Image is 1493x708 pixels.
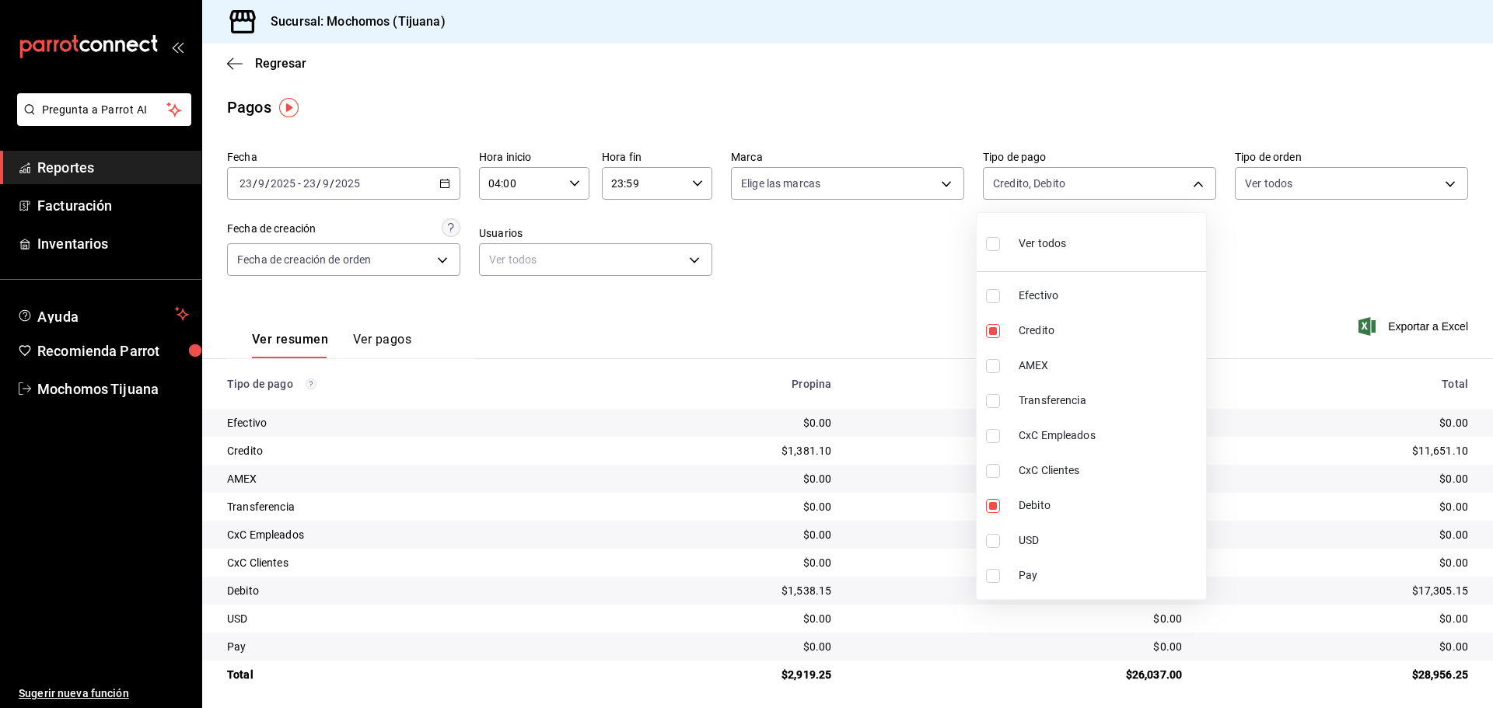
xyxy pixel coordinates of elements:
[1019,323,1200,339] span: Credito
[1019,462,1200,479] span: CxC Clientes
[1019,235,1066,252] span: Ver todos
[1019,532,1200,549] span: USD
[1019,567,1200,584] span: Pay
[1019,392,1200,409] span: Transferencia
[1019,497,1200,514] span: Debito
[279,98,299,117] img: Tooltip marker
[1019,357,1200,374] span: AMEX
[1019,288,1200,304] span: Efectivo
[1019,427,1200,444] span: CxC Empleados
